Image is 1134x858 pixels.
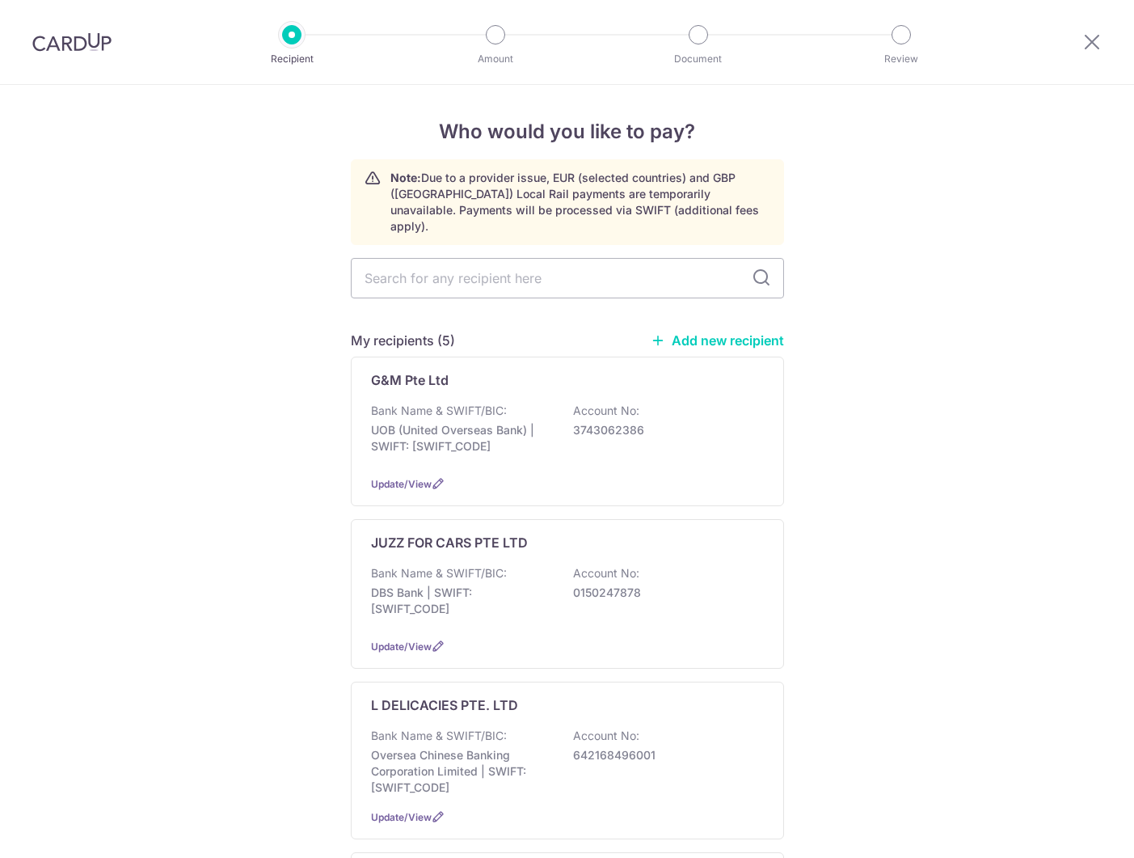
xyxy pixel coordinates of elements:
p: Account No: [573,728,639,744]
p: L DELICACIES PTE. LTD [371,695,518,715]
a: Update/View [371,478,432,490]
p: UOB (United Overseas Bank) | SWIFT: [SWIFT_CODE] [371,422,552,454]
p: Oversea Chinese Banking Corporation Limited | SWIFT: [SWIFT_CODE] [371,747,552,796]
p: Review [841,51,961,67]
a: Update/View [371,640,432,653]
p: 3743062386 [573,422,754,438]
p: Bank Name & SWIFT/BIC: [371,728,507,744]
p: G&M Pte Ltd [371,370,449,390]
p: Bank Name & SWIFT/BIC: [371,403,507,419]
p: Amount [436,51,555,67]
p: JUZZ FOR CARS PTE LTD [371,533,528,552]
p: Account No: [573,565,639,581]
input: Search for any recipient here [351,258,784,298]
p: Due to a provider issue, EUR (selected countries) and GBP ([GEOGRAPHIC_DATA]) Local Rail payments... [390,170,770,235]
p: Recipient [232,51,352,67]
p: 642168496001 [573,747,754,763]
a: Add new recipient [651,332,784,349]
h4: Who would you like to pay? [351,117,784,146]
strong: Note: [390,171,421,184]
p: Bank Name & SWIFT/BIC: [371,565,507,581]
a: Update/View [371,811,432,823]
p: Account No: [573,403,639,419]
p: Document [639,51,758,67]
h5: My recipients (5) [351,331,455,350]
p: 0150247878 [573,585,754,601]
img: CardUp [32,32,112,52]
p: DBS Bank | SWIFT: [SWIFT_CODE] [371,585,552,617]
